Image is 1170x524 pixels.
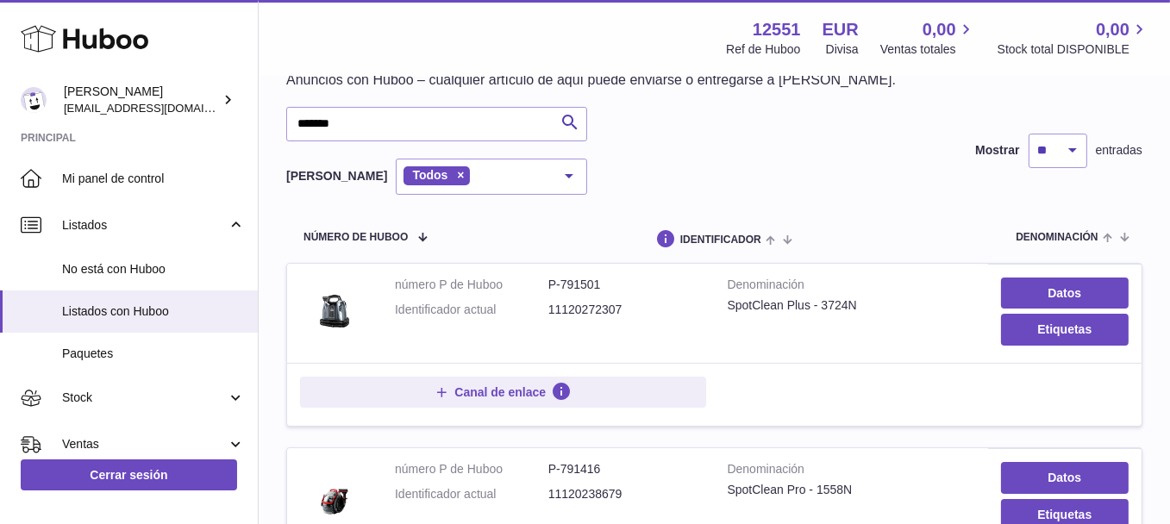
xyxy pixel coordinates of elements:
span: identificador [680,234,761,246]
span: Paquetes [62,346,245,362]
span: 0,00 [923,18,956,41]
span: Listados con Huboo [62,303,245,320]
strong: Denominación [728,461,975,482]
strong: EUR [823,18,859,41]
a: Datos [1001,278,1129,309]
label: Mostrar [975,142,1019,159]
span: 0,00 [1096,18,1129,41]
div: Ref de Huboo [726,41,800,58]
span: Stock total DISPONIBLE [998,41,1149,58]
span: [EMAIL_ADDRESS][DOMAIN_NAME] [64,101,253,115]
label: [PERSON_NAME] [286,168,387,184]
span: denominación [1016,232,1098,243]
div: [PERSON_NAME] [64,84,219,116]
a: Datos [1001,462,1129,493]
dd: P-791501 [548,277,702,293]
img: internalAdmin-12551@internal.huboo.com [21,87,47,113]
button: Canal de enlace [300,377,706,408]
dt: Identificador actual [395,486,548,502]
span: número de Huboo [303,232,408,243]
strong: 12551 [753,18,801,41]
dd: P-791416 [548,461,702,477]
a: 0,00 Ventas totales [880,18,976,58]
strong: Denominación [728,277,975,297]
dt: número P de Huboo [395,277,548,293]
dt: número P de Huboo [395,461,548,477]
div: SpotClean Pro - 1558N [728,482,975,498]
span: Ventas totales [880,41,976,58]
dd: 11120272307 [548,302,702,318]
span: No está con Huboo [62,261,245,278]
span: Stock [62,390,227,406]
span: entradas [1096,142,1142,159]
p: Anuncios con Huboo – cualquier artículo de aquí puede enviarse o entregarse a [PERSON_NAME]. [286,71,896,90]
span: Listados [62,217,227,234]
span: Todos [412,168,447,182]
a: Cerrar sesión [21,459,237,490]
span: Canal de enlace [454,384,546,400]
div: Divisa [826,41,859,58]
dd: 11120238679 [548,486,702,502]
img: SpotClean Plus - 3724N [300,277,369,346]
button: Etiquetas [1001,314,1129,345]
span: Mi panel de control [62,171,245,187]
a: 0,00 Stock total DISPONIBLE [998,18,1149,58]
div: SpotClean Plus - 3724N [728,297,975,314]
span: Ventas [62,436,227,452]
dt: Identificador actual [395,302,548,318]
